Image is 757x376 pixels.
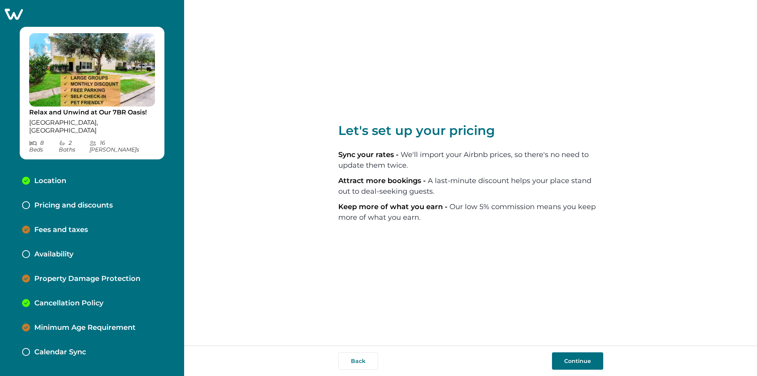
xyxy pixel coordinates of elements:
p: Pricing and discounts [34,201,113,210]
p: Relax and Unwind at Our 7BR Oasis! [29,108,155,116]
p: Calendar Sync [34,348,86,357]
button: Continue [552,352,603,370]
p: Location [34,177,66,185]
p: Availability [34,250,73,259]
span: Keep more of what you earn - [338,202,449,211]
p: 8 Bed s [29,140,59,153]
li: We'll import your Airbnb prices, so there's no need to update them twice. [338,150,603,171]
p: Let's set up your pricing [338,123,603,138]
p: Cancellation Policy [34,299,103,308]
p: 16 [PERSON_NAME] s [89,140,155,153]
img: propertyImage_Relax and Unwind at Our 7BR Oasis! [29,33,155,107]
li: Our low 5% commission means you keep more of what you earn. [338,202,603,223]
p: [GEOGRAPHIC_DATA], [GEOGRAPHIC_DATA] [29,119,155,134]
p: Minimum Age Requirement [34,324,136,332]
span: Sync your rates - [338,150,401,159]
p: Property Damage Protection [34,275,140,283]
p: Fees and taxes [34,226,88,234]
p: 2 Bath s [59,140,89,153]
li: A last-minute discount helps your place stand out to deal-seeking guests. [338,176,603,197]
span: Attract more bookings - [338,176,428,185]
button: Back [338,352,378,370]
